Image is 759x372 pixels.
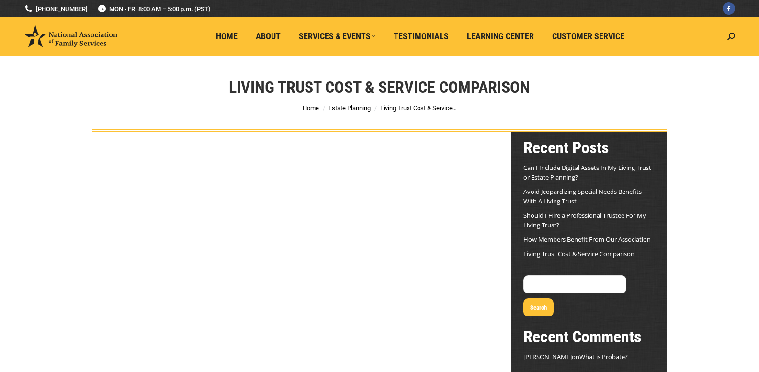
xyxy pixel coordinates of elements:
span: Learning Center [467,31,534,42]
footer: on [523,352,655,361]
a: How Members Benefit From Our Association [523,235,651,244]
a: Facebook page opens in new window [723,2,735,15]
a: Living Trust Cost & Service Comparison [523,249,634,258]
a: Home [303,104,319,112]
a: Learning Center [460,27,541,45]
a: Home [209,27,244,45]
a: About [249,27,287,45]
span: [PERSON_NAME] [523,352,572,361]
a: Estate Planning [329,104,371,112]
span: Testimonials [394,31,449,42]
span: Living Trust Cost & Service… [380,104,457,112]
a: What is Probate? [579,352,628,361]
span: Services & Events [299,31,375,42]
button: Search [523,298,554,316]
a: Should I Hire a Professional Trustee For My Living Trust? [523,211,646,229]
h1: Living Trust Cost & Service Comparison [229,77,530,98]
iframe: Living Trust Comparison [92,132,487,369]
a: Testimonials [387,27,455,45]
h2: Recent Posts [523,137,655,158]
span: Customer Service [552,31,624,42]
a: Can I Include Digital Assets In My Living Trust or Estate Planning? [523,163,651,181]
span: About [256,31,281,42]
a: [PHONE_NUMBER] [24,4,88,13]
a: Avoid Jeopardizing Special Needs Benefits With A Living Trust [523,187,642,205]
h2: Recent Comments [523,326,655,347]
span: Home [216,31,238,42]
span: MON - FRI 8:00 AM – 5:00 p.m. (PST) [97,4,211,13]
img: National Association of Family Services [24,25,117,47]
a: Customer Service [545,27,631,45]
